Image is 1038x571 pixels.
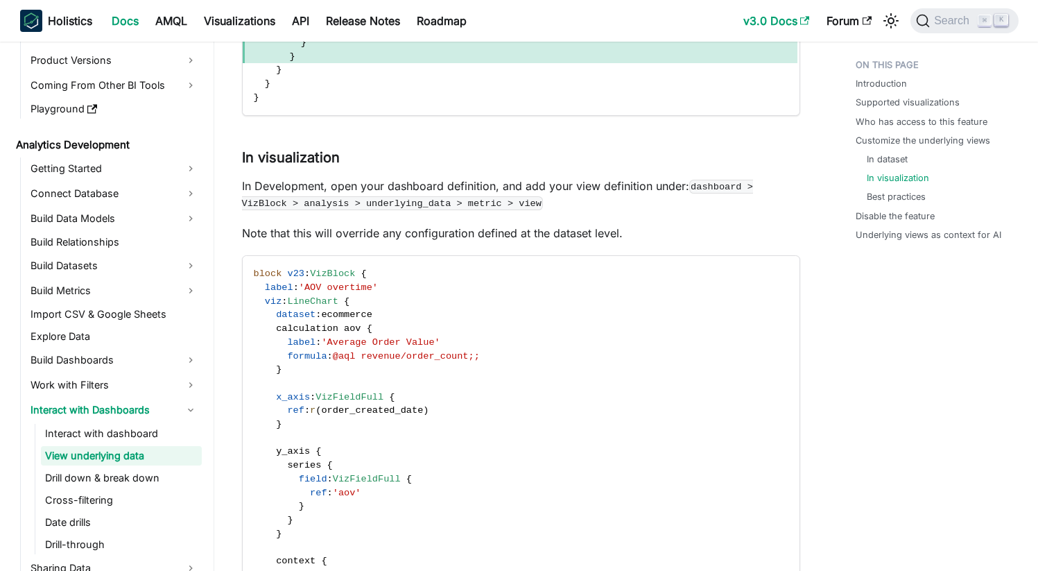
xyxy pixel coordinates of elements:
a: Best practices [867,190,926,203]
span: VizBlock [310,269,355,279]
span: field [299,474,327,484]
span: v23 [287,269,304,279]
a: Underlying views as context for AI [856,228,1001,241]
span: } [265,78,270,89]
a: Forum [818,10,880,32]
span: { [327,460,333,470]
a: In dataset [867,153,908,166]
p: Note that this will override any configuration defined at the dataset level. [242,225,800,241]
span: context [276,556,315,566]
span: } [254,92,259,103]
span: dataset [276,309,315,320]
span: label [287,337,315,348]
a: Drill-through [41,535,202,554]
span: { [361,269,367,279]
span: } [301,37,306,48]
span: viz [265,296,282,307]
span: } [289,51,295,62]
a: Connect Database [26,182,202,205]
span: { [344,296,349,307]
a: Drill down & break down [41,468,202,488]
a: Supported visualizations [856,96,960,109]
img: Holistics [20,10,42,32]
span: calculation [276,323,338,334]
a: AMQL [147,10,196,32]
nav: Docs sidebar [6,42,214,571]
span: : [293,282,299,293]
a: Docs [103,10,147,32]
a: Introduction [856,77,907,90]
button: Search (Command+K) [910,8,1018,33]
a: API [284,10,318,32]
a: Work with Filters [26,374,202,396]
span: ( [315,405,321,416]
span: order_created_date [321,405,423,416]
a: Playground [26,99,202,119]
span: : [304,269,310,279]
kbd: K [994,14,1008,26]
a: Analytics Development [12,135,202,155]
span: { [406,474,412,484]
span: { [315,446,321,457]
a: Build Data Models [26,207,202,230]
span: } [276,364,282,375]
span: @aql revenue/order_count;; [333,351,480,361]
span: label [265,282,293,293]
span: aov [344,323,361,334]
span: ref [287,405,304,416]
span: ref [310,488,327,498]
a: Disable the feature [856,210,935,223]
span: Search [930,15,978,27]
span: : [327,488,333,498]
span: formula [287,351,327,361]
kbd: ⌘ [978,15,992,27]
span: } [299,501,304,511]
h3: In visualization [242,149,800,167]
span: 'AOV overtime' [299,282,378,293]
span: } [276,529,282,539]
span: : [315,337,321,348]
span: y_axis [276,446,310,457]
a: Cross-filtering [41,491,202,510]
a: In visualization [867,171,929,185]
span: : [282,296,287,307]
span: { [367,323,372,334]
a: Coming From Other BI Tools [26,74,202,96]
span: : [327,351,333,361]
span: } [276,419,282,429]
a: Interact with dashboard [41,424,202,443]
a: Build Relationships [26,232,202,252]
span: : [327,474,333,484]
span: : [310,392,315,402]
a: HolisticsHolistics [20,10,92,32]
a: Build Metrics [26,280,202,302]
a: Customize the underlying views [856,134,990,147]
span: { [389,392,395,402]
span: } [276,65,282,75]
button: Switch between dark and light mode (currently light mode) [880,10,902,32]
span: r [310,405,315,416]
span: series [287,460,321,470]
a: Getting Started [26,157,202,180]
a: Who has access to this feature [856,115,987,128]
a: Build Dashboards [26,349,202,371]
span: { [321,556,327,566]
span: ) [423,405,429,416]
a: Build Datasets [26,255,202,277]
span: 'Average Order Value' [321,337,440,348]
a: Release Notes [318,10,408,32]
span: VizFieldFull [315,392,383,402]
a: View underlying data [41,446,202,466]
span: block [254,269,282,279]
p: In Development, open your dashboard definition, and add your view definition under: [242,178,800,211]
span: x_axis [276,392,310,402]
a: Product Versions [26,49,202,71]
a: v3.0 Docs [735,10,818,32]
span: } [287,515,293,525]
a: Visualizations [196,10,284,32]
span: 'aov' [333,488,361,498]
a: Roadmap [408,10,475,32]
a: Explore Data [26,327,202,346]
a: Interact with Dashboards [26,399,202,421]
span: ecommerce [321,309,372,320]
